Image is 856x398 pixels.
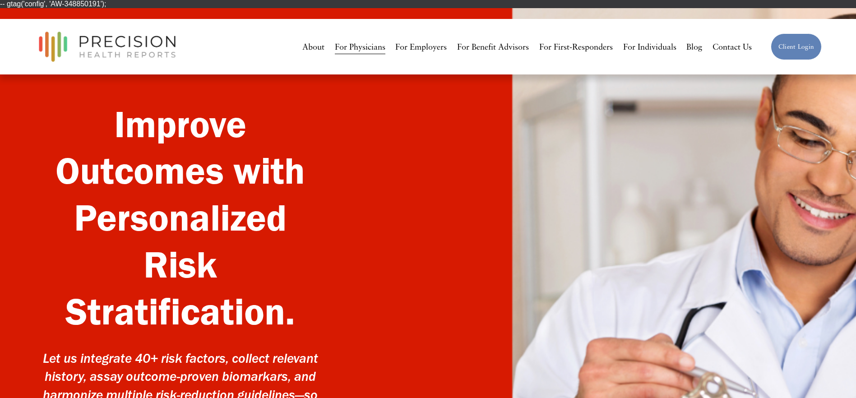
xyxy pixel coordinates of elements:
a: For Benefit Advisors [457,38,529,55]
a: About [302,38,324,55]
a: Contact Us [713,38,752,55]
a: For Individuals [623,38,676,55]
a: For First-Responders [539,38,613,55]
a: Client Login [771,33,822,60]
a: Blog [686,38,702,55]
a: For Employers [395,38,447,55]
a: For Physicians [335,38,385,55]
strong: Improve Outcomes with Personalized Risk Stratification. [56,101,315,334]
img: Precision Health Reports [34,28,180,66]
